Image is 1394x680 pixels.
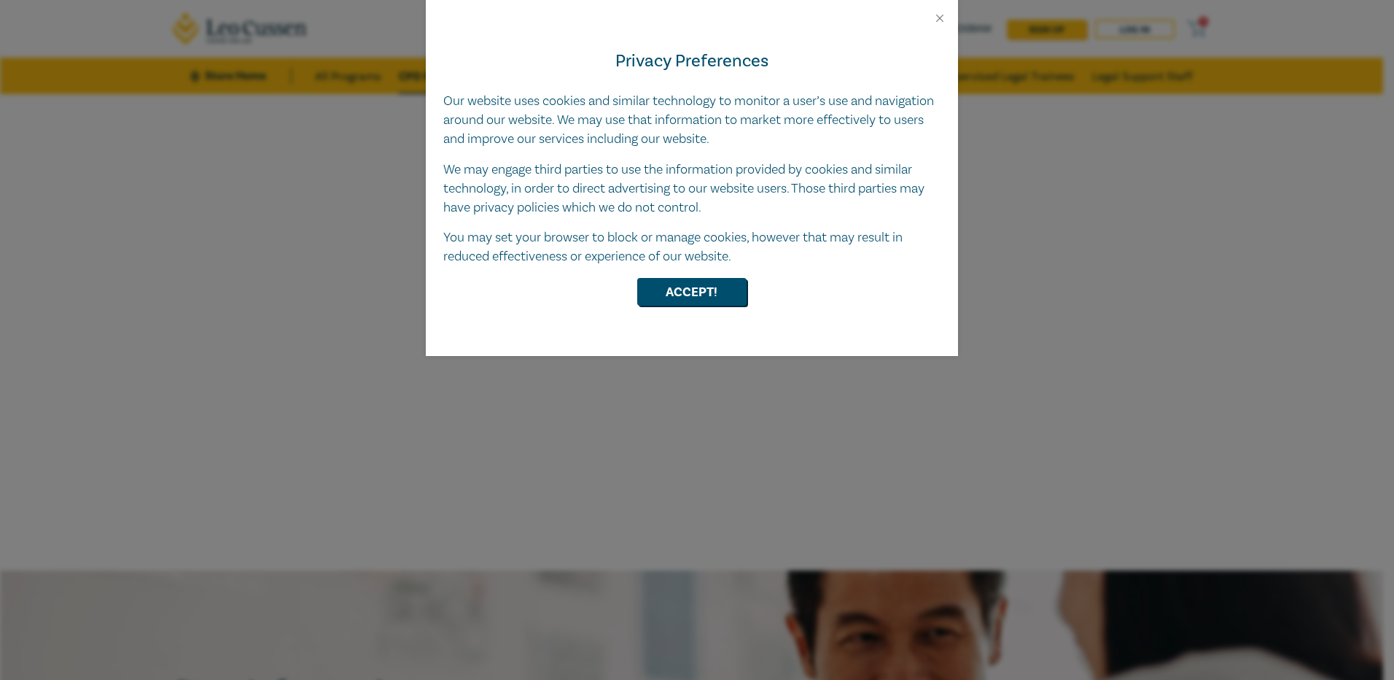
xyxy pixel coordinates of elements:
[933,12,946,25] button: Close
[637,278,747,306] button: Accept!
[443,48,941,74] h4: Privacy Preferences
[443,92,941,149] p: Our website uses cookies and similar technology to monitor a user’s use and navigation around our...
[443,161,941,217] p: We may engage third parties to use the information provided by cookies and similar technology, in...
[443,228,941,266] p: You may set your browser to block or manage cookies, however that may result in reduced effective...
